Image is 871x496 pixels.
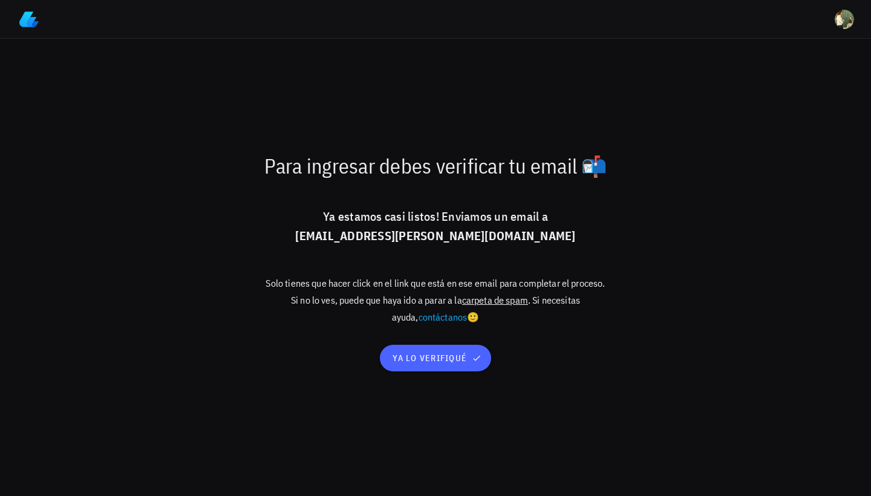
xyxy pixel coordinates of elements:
[462,294,528,306] span: carpeta de spam
[295,227,575,244] b: [EMAIL_ADDRESS][PERSON_NAME][DOMAIN_NAME]
[261,275,610,325] p: Solo tienes que hacer click en el link que está en ese email para completar el proceso. Si no lo ...
[380,345,491,371] button: ya lo verifiqué
[835,10,854,29] div: avatar
[19,10,39,29] img: LedgiFi
[419,311,468,323] a: contáctanos
[261,154,610,178] p: Para ingresar debes verificar tu email 📬
[392,353,479,364] span: ya lo verifiqué
[261,207,610,246] p: Ya estamos casi listos! Enviamos un email a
